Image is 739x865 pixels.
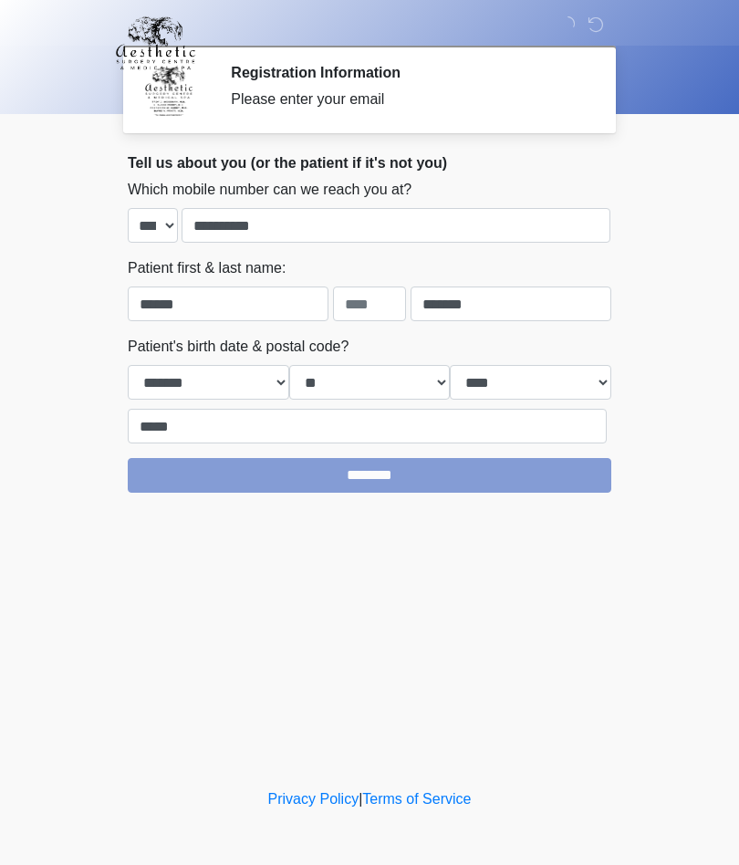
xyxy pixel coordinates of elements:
h2: Tell us about you (or the patient if it's not you) [128,154,611,172]
a: Privacy Policy [268,791,359,807]
a: Terms of Service [362,791,471,807]
div: Please enter your email [231,89,584,110]
img: Agent Avatar [141,64,196,119]
label: Patient's birth date & postal code? [128,336,349,358]
img: Aesthetic Surgery Centre, PLLC Logo [109,14,202,72]
a: | [359,791,362,807]
label: Which mobile number can we reach you at? [128,179,411,201]
label: Patient first & last name: [128,257,286,279]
